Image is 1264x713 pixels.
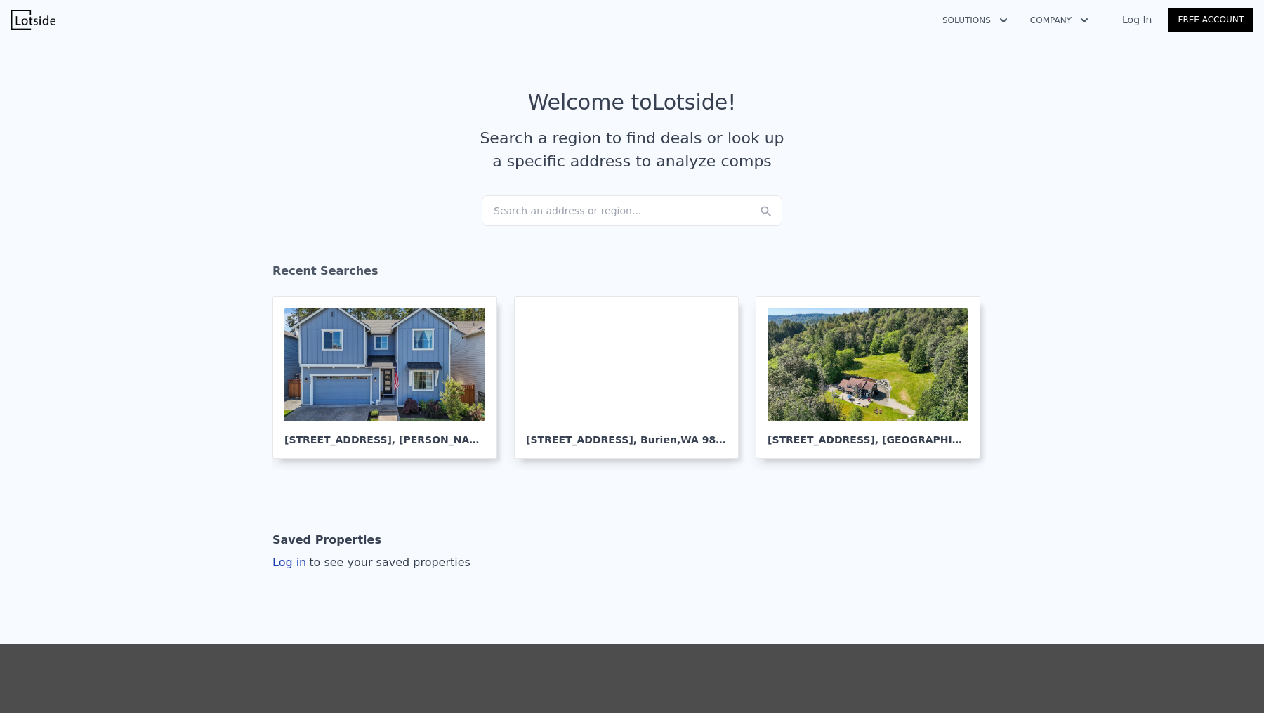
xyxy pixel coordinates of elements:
[528,90,737,115] div: Welcome to Lotside !
[272,296,508,459] a: [STREET_ADDRESS], [PERSON_NAME][GEOGRAPHIC_DATA]
[1105,13,1168,27] a: Log In
[526,421,727,447] div: [STREET_ADDRESS] , Burien
[272,251,992,296] div: Recent Searches
[756,296,992,459] a: [STREET_ADDRESS], [GEOGRAPHIC_DATA]
[11,10,55,30] img: Lotside
[768,421,968,447] div: [STREET_ADDRESS] , [GEOGRAPHIC_DATA]
[306,556,470,569] span: to see your saved properties
[475,126,789,173] div: Search a region to find deals or look up a specific address to analyze comps
[272,526,381,554] div: Saved Properties
[284,421,485,447] div: [STREET_ADDRESS] , [PERSON_NAME][GEOGRAPHIC_DATA]
[482,195,782,226] div: Search an address or region...
[931,8,1019,33] button: Solutions
[1019,8,1100,33] button: Company
[1168,8,1253,32] a: Free Account
[677,434,737,445] span: , WA 98148
[272,554,470,571] div: Log in
[514,296,750,459] a: [STREET_ADDRESS], Burien,WA 98148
